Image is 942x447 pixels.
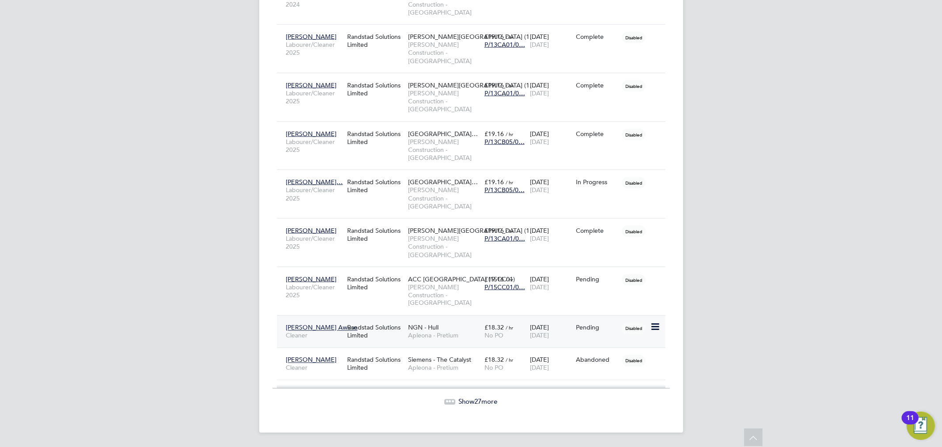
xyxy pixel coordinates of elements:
span: [PERSON_NAME] Construction - [GEOGRAPHIC_DATA] [408,89,480,114]
span: [DATE] [530,332,549,340]
span: [PERSON_NAME] [286,33,337,41]
div: [DATE] [528,222,574,247]
span: / hr [506,325,513,331]
span: Labourer/Cleaner 2025 [286,89,343,105]
span: Disabled [622,129,646,140]
div: Randstad Solutions Limited [345,319,406,344]
span: [DATE] [530,364,549,372]
span: Cleaner [286,364,343,372]
div: Complete [576,81,617,89]
a: [PERSON_NAME]…Labourer/Cleaner 2025Randstad Solutions Limited[GEOGRAPHIC_DATA]…[PERSON_NAME] Cons... [284,173,666,181]
div: Complete [576,227,617,235]
span: P/13CA01/0… [484,235,525,242]
span: Labourer/Cleaner 2025 [286,235,343,250]
span: Disabled [622,323,646,334]
span: / hr [506,227,513,234]
span: P/13CA01/0… [484,41,525,49]
a: [PERSON_NAME] AwuseCleanerRandstad Solutions LimitedNGN - HullApleona - Pretium£18.32 / hrNo PO[D... [284,319,666,326]
div: Randstad Solutions Limited [345,174,406,198]
span: [PERSON_NAME] Construction - [GEOGRAPHIC_DATA] [408,41,480,65]
span: / hr [506,357,513,364]
span: [PERSON_NAME][GEOGRAPHIC_DATA] (1… [408,33,536,41]
span: £19.16 [484,178,504,186]
span: Disabled [622,80,646,92]
span: No PO [484,364,503,372]
span: Labourer/Cleaner 2025 [286,41,343,57]
span: [PERSON_NAME] Awuse [286,324,358,332]
span: Labourer/Cleaner 2025 [286,138,343,154]
span: / hr [506,179,513,186]
span: ACC [GEOGRAPHIC_DATA] (15CC01) [408,275,515,283]
span: Disabled [622,355,646,367]
div: Randstad Solutions Limited [345,28,406,53]
span: [DATE] [530,41,549,49]
span: No PO [484,332,503,340]
span: [PERSON_NAME][GEOGRAPHIC_DATA] (1… [408,227,536,235]
div: Randstad Solutions Limited [345,125,406,150]
span: Apleona - Pretium [408,332,480,340]
span: [GEOGRAPHIC_DATA]… [408,178,478,186]
span: [PERSON_NAME] [286,227,337,235]
a: [PERSON_NAME]Labourer/Cleaner 2025Randstad Solutions Limited[GEOGRAPHIC_DATA]…[PERSON_NAME] Const... [284,125,666,133]
a: [PERSON_NAME]Labourer/Cleaner 2025Randstad Solutions LimitedACC [GEOGRAPHIC_DATA] (15CC01)[PERSON... [284,270,666,278]
span: 27 [475,398,482,406]
span: P/13CB05/0… [484,138,525,146]
a: [PERSON_NAME]Labourer/Cleaner 2025Randstad Solutions Limited[PERSON_NAME][GEOGRAPHIC_DATA] (1…[PE... [284,76,666,84]
span: [DATE] [530,283,549,291]
span: £19.16 [484,275,504,283]
div: 11 [906,418,914,429]
div: [DATE] [528,174,574,198]
span: / hr [506,276,513,283]
div: [DATE] [528,271,574,295]
span: Show more [459,398,498,406]
span: [PERSON_NAME] [286,356,337,364]
span: [DATE] [530,186,549,194]
span: £19.16 [484,227,504,235]
button: Open Resource Center, 11 new notifications [907,412,935,440]
div: [DATE] [528,77,574,102]
div: Randstad Solutions Limited [345,77,406,102]
span: / hr [506,34,513,40]
span: [GEOGRAPHIC_DATA]… [408,130,478,138]
div: Abandoned [576,356,617,364]
span: / hr [506,131,513,137]
span: Labourer/Cleaner 2025 [286,186,343,202]
div: In Progress [576,178,617,186]
span: P/13CB05/0… [484,186,525,194]
div: Randstad Solutions Limited [345,352,406,376]
span: [PERSON_NAME] [286,130,337,138]
span: P/13CA01/0… [484,89,525,97]
span: £18.32 [484,356,504,364]
span: Disabled [622,226,646,237]
span: / hr [506,82,513,89]
div: [DATE] [528,28,574,53]
span: £19.16 [484,33,504,41]
span: [PERSON_NAME] Construction - [GEOGRAPHIC_DATA] [408,138,480,162]
span: [DATE] [530,89,549,97]
span: [PERSON_NAME] Construction - [GEOGRAPHIC_DATA] [408,283,480,307]
span: [PERSON_NAME] [286,81,337,89]
span: Cleaner [286,332,343,340]
span: P/15CC01/0… [484,283,525,291]
span: Apleona - Pretium [408,364,480,372]
span: £18.32 [484,324,504,332]
a: [PERSON_NAME]Labourer/Cleaner 2025Randstad Solutions Limited[PERSON_NAME][GEOGRAPHIC_DATA] (1…[PE... [284,28,666,35]
div: Randstad Solutions Limited [345,271,406,295]
span: £19.16 [484,81,504,89]
span: Siemens - The Catalyst [408,356,471,364]
div: Complete [576,130,617,138]
div: Complete [576,33,617,41]
div: Randstad Solutions Limited [345,222,406,247]
span: [PERSON_NAME] Construction - [GEOGRAPHIC_DATA] [408,186,480,210]
span: Disabled [622,32,646,43]
span: [PERSON_NAME][GEOGRAPHIC_DATA] (1… [408,81,536,89]
span: NGN - Hull [408,324,439,332]
span: Disabled [622,177,646,189]
a: [PERSON_NAME]CleanerRandstad Solutions LimitedSiemens - The CatalystApleona - Pretium£18.32 / hrN... [284,351,666,359]
div: Pending [576,275,617,283]
div: [DATE] [528,319,574,344]
span: Labourer/Cleaner 2025 [286,283,343,299]
span: [DATE] [530,138,549,146]
span: Disabled [622,274,646,286]
div: Pending [576,324,617,332]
